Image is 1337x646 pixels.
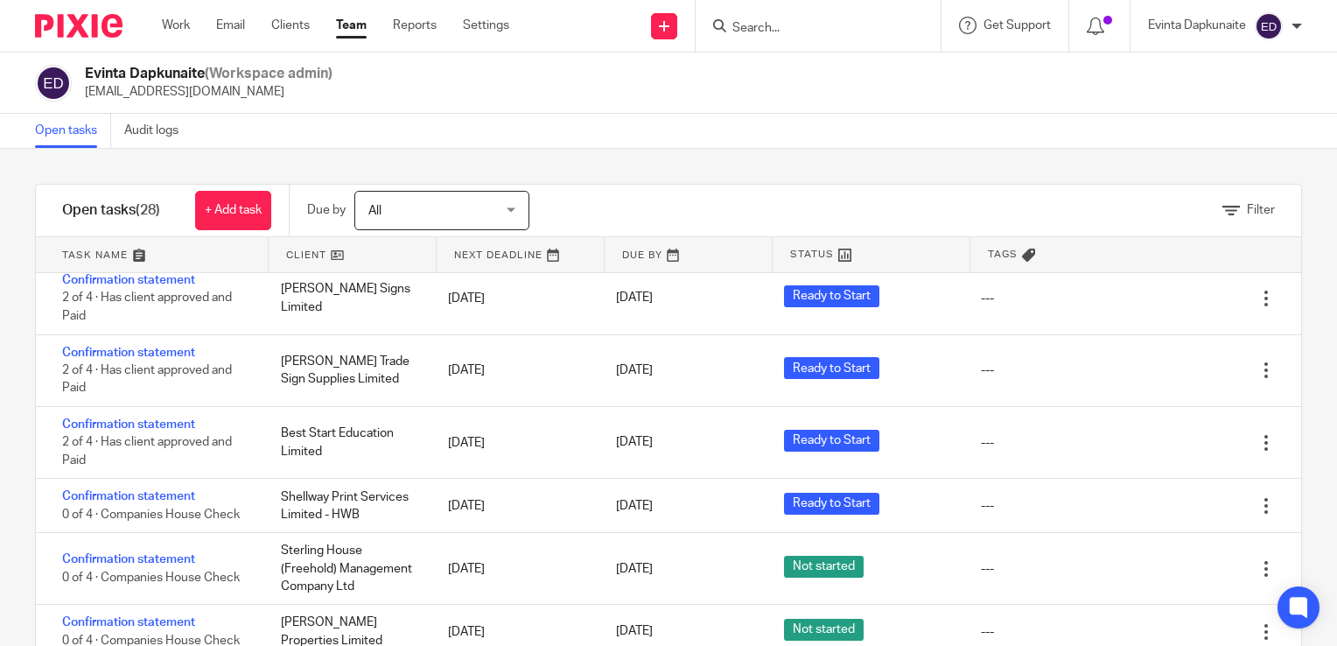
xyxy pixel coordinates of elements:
[616,626,653,638] span: [DATE]
[271,17,310,34] a: Clients
[731,21,888,37] input: Search
[62,490,195,502] a: Confirmation statement
[430,488,598,523] div: [DATE]
[263,533,431,604] div: Sterling House (Freehold) Management Company Ltd
[616,500,653,512] span: [DATE]
[430,353,598,388] div: [DATE]
[981,560,994,578] div: ---
[1255,12,1283,40] img: svg%3E
[981,623,994,641] div: ---
[195,191,271,230] a: + Add task
[981,434,994,452] div: ---
[263,416,431,469] div: Best Start Education Limited
[62,418,195,431] a: Confirmation statement
[981,362,994,379] div: ---
[35,65,72,102] img: svg%3E
[62,616,195,628] a: Confirmation statement
[463,17,509,34] a: Settings
[784,285,879,307] span: Ready to Start
[1148,17,1246,34] p: Evinta Dapkunaite
[307,201,346,219] p: Due by
[62,437,232,467] span: 2 of 4 · Has client approved and Paid
[263,480,431,533] div: Shellway Print Services Limited - HWB
[62,274,195,286] a: Confirmation statement
[336,17,367,34] a: Team
[784,357,879,379] span: Ready to Start
[616,364,653,376] span: [DATE]
[62,201,160,220] h1: Open tasks
[790,247,834,262] span: Status
[616,437,653,449] span: [DATE]
[784,493,879,515] span: Ready to Start
[62,364,232,395] span: 2 of 4 · Has client approved and Paid
[784,619,864,641] span: Not started
[35,14,122,38] img: Pixie
[616,563,653,575] span: [DATE]
[1247,204,1275,216] span: Filter
[205,67,332,81] span: (Workspace admin)
[263,344,431,397] div: [PERSON_NAME] Trade Sign Supplies Limited
[35,114,111,148] a: Open tasks
[62,509,240,521] span: 0 of 4 · Companies House Check
[62,347,195,359] a: Confirmation statement
[62,553,195,565] a: Confirmation statement
[430,425,598,460] div: [DATE]
[784,556,864,578] span: Not started
[393,17,437,34] a: Reports
[216,17,245,34] a: Email
[162,17,190,34] a: Work
[85,83,332,101] p: [EMAIL_ADDRESS][DOMAIN_NAME]
[430,281,598,316] div: [DATE]
[784,430,879,452] span: Ready to Start
[263,271,431,325] div: [PERSON_NAME] Signs Limited
[62,292,232,323] span: 2 of 4 · Has client approved and Paid
[983,19,1051,32] span: Get Support
[988,247,1018,262] span: Tags
[616,292,653,305] span: [DATE]
[136,203,160,217] span: (28)
[85,65,332,83] h2: Evinta Dapkunaite
[368,205,381,217] span: All
[124,114,192,148] a: Audit logs
[981,497,994,515] div: ---
[62,572,240,584] span: 0 of 4 · Companies House Check
[981,290,994,307] div: ---
[430,551,598,586] div: [DATE]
